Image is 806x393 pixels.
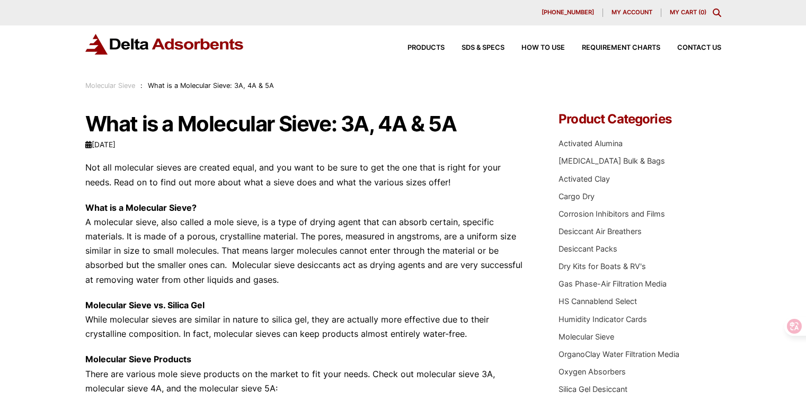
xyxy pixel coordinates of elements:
a: [PHONE_NUMBER] [533,8,603,17]
span: [PHONE_NUMBER] [542,10,594,15]
span: 0 [701,8,704,16]
strong: Molecular Sieve vs. Silica Gel [85,300,205,310]
a: Desiccant Packs [559,244,617,253]
a: Molecular Sieve [85,82,135,90]
time: [DATE] [85,140,116,149]
strong: What is a Molecular Sieve? [85,202,197,213]
a: Desiccant Air Breathers [559,227,642,236]
p: Not all molecular sieves are created equal, and you want to be sure to get the one that is right ... [85,160,527,189]
p: While molecular sieves are similar in nature to silica gel, they are actually more effective due ... [85,298,527,342]
a: Activated Alumina [559,139,623,148]
div: Toggle Modal Content [713,8,721,17]
img: Delta Adsorbents [85,34,244,55]
a: HS Cannablend Select [559,297,637,306]
span: Contact Us [677,44,721,51]
a: Products [391,44,445,51]
a: SDS & SPECS [445,44,504,51]
a: Requirement Charts [565,44,660,51]
a: Cargo Dry [559,192,595,201]
span: : [140,82,143,90]
a: Humidity Indicator Cards [559,315,647,324]
h4: Product Categories [559,113,721,126]
a: Molecular Sieve [559,332,614,341]
span: SDS & SPECS [462,44,504,51]
h1: What is a Molecular Sieve: 3A, 4A & 5A [85,113,527,135]
a: My Cart (0) [670,8,706,16]
a: Dry Kits for Boats & RV's [559,262,646,271]
span: Products [408,44,445,51]
a: Contact Us [660,44,721,51]
a: OrganoClay Water Filtration Media [559,350,679,359]
p: A molecular sieve, also called a mole sieve, is a type of drying agent that can absorb certain, s... [85,201,527,287]
a: Gas Phase-Air Filtration Media [559,279,667,288]
span: Requirement Charts [582,44,660,51]
a: My account [603,8,661,17]
span: My account [612,10,652,15]
a: Corrosion Inhibitors and Films [559,209,665,218]
a: [MEDICAL_DATA] Bulk & Bags [559,156,665,165]
a: Activated Clay [559,174,610,183]
strong: Molecular Sieve Products [85,354,191,364]
span: What is a Molecular Sieve: 3A, 4A & 5A [148,82,274,90]
span: How to Use [521,44,565,51]
a: How to Use [504,44,565,51]
a: Oxygen Absorbers [559,367,626,376]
